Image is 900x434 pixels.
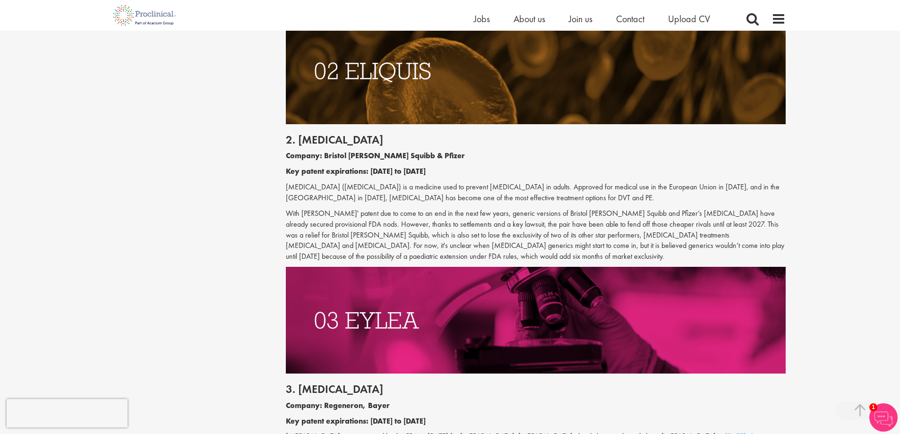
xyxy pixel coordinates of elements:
h2: 3. [MEDICAL_DATA] [286,383,786,395]
b: Key patent expirations: [DATE] to [DATE] [286,166,426,176]
a: Upload CV [668,13,710,25]
img: Drugs with patents due to expire Eylea [286,267,786,374]
a: Join us [569,13,592,25]
img: Chatbot [869,403,898,432]
b: Company: Bristol [PERSON_NAME] Squibb & Pfizer [286,151,465,161]
a: Contact [616,13,644,25]
span: 1 [869,403,877,411]
img: Drugs with patents due to expire Eliquis [286,17,786,124]
a: Jobs [474,13,490,25]
h2: 2. [MEDICAL_DATA] [286,134,786,146]
p: [MEDICAL_DATA] ([MEDICAL_DATA]) is a medicine used to prevent [MEDICAL_DATA] in adults. Approved ... [286,182,786,204]
b: Company: Regeneron, Bayer [286,400,390,410]
b: Key patent expirations: [DATE] to [DATE] [286,416,426,426]
p: With [PERSON_NAME]' patent due to come to an end in the next few years, generic versions of Brist... [286,208,786,262]
a: About us [514,13,545,25]
iframe: reCAPTCHA [7,399,128,427]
